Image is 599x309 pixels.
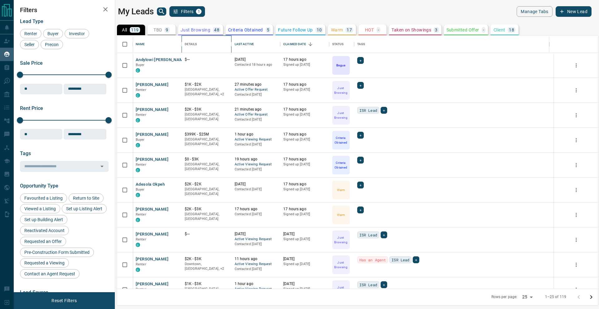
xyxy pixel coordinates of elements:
button: more [572,135,581,145]
span: 1 [197,9,201,14]
p: Contacted [DATE] [235,242,277,247]
span: Renter [136,88,146,92]
button: [PERSON_NAME] [136,281,168,287]
p: 17 hours ago [283,82,326,87]
button: more [572,235,581,245]
span: + [383,232,385,238]
p: Submitted Offer [446,28,479,32]
p: Future Follow Up [278,28,313,32]
div: + [381,281,387,288]
span: ISR Lead [359,282,377,288]
span: Renter [136,287,146,291]
span: Renter [22,31,39,36]
div: condos.ca [136,268,140,272]
div: + [357,82,364,89]
p: Signed up [DATE] [283,112,326,117]
div: Buyer [43,29,63,38]
button: Go to next page [585,291,597,303]
p: Contacted [DATE] [235,187,277,192]
button: [PERSON_NAME] [136,256,168,262]
button: [PERSON_NAME] [136,157,168,163]
div: condos.ca [136,143,140,147]
p: 17 hours ago [235,207,277,212]
p: 5 [267,28,269,32]
span: Reactivated Account [22,228,67,233]
span: Set up Building Alert [22,217,65,222]
span: ISR Lead [359,107,377,113]
span: ISR Lead [359,232,377,238]
p: Signed up [DATE] [283,62,326,67]
p: [DATE] [283,231,326,237]
button: [PERSON_NAME] [136,107,168,113]
p: [DATE] [235,182,277,187]
button: search button [157,7,166,16]
button: more [572,61,581,70]
span: Set up Listing Alert [64,206,105,211]
p: Midtown | Central, Toronto [185,262,228,271]
span: Opportunity Type [20,183,58,189]
p: 1 hour ago [235,281,277,287]
div: condos.ca [136,93,140,97]
div: condos.ca [136,168,140,172]
p: [GEOGRAPHIC_DATA], [GEOGRAPHIC_DATA] [185,187,228,197]
p: [GEOGRAPHIC_DATA], [GEOGRAPHIC_DATA] [185,162,228,172]
p: North York, Toronto [185,287,228,296]
span: Buyer [136,63,145,67]
div: Pre-Construction Form Submitted [20,248,94,257]
div: Reactivated Account [20,226,69,235]
p: - [378,28,379,32]
p: $1K - $3K [185,281,228,287]
button: New Lead [556,6,592,17]
p: 3 [435,28,437,32]
button: Adesola Okpeh [136,182,165,188]
div: condos.ca [136,68,140,73]
span: Active Viewing Request [235,162,277,167]
p: $2K - $2K [185,182,228,187]
p: 17 hours ago [283,107,326,112]
p: 17 [347,28,352,32]
button: more [572,285,581,294]
span: Renter [136,212,146,216]
span: + [415,257,417,263]
p: $2K - $3K [185,256,228,262]
button: more [572,185,581,195]
p: Signed up [DATE] [283,262,326,267]
div: Last Active [235,36,254,53]
button: Filters1 [169,6,205,17]
p: 10 [317,28,322,32]
p: Midtown | Central, Toronto [185,87,228,97]
span: Buyer [136,138,145,142]
span: Contact an Agent Request [22,271,77,276]
span: Viewed a Listing [22,206,58,211]
span: Renter [136,113,146,117]
p: Signed up [DATE] [283,187,326,192]
div: Renter [20,29,41,38]
span: + [383,282,385,288]
p: Contacted [DATE] [235,117,277,122]
p: All [122,28,127,32]
div: Name [133,36,182,53]
span: Has an Agent [359,257,386,263]
button: [PERSON_NAME] [136,82,168,88]
p: [GEOGRAPHIC_DATA], [GEOGRAPHIC_DATA] [185,137,228,147]
p: Signed up [DATE] [283,287,326,292]
p: Contacted 18 hours ago [235,62,277,67]
span: Renter [136,262,146,266]
p: Signed up [DATE] [283,137,326,142]
p: 17 hours ago [283,157,326,162]
p: 1–25 of 119 [545,294,566,300]
div: Precon [41,40,63,49]
div: condos.ca [136,243,140,247]
p: [GEOGRAPHIC_DATA], [GEOGRAPHIC_DATA] [185,212,228,221]
h2: Filters [20,6,109,14]
p: Client [494,28,505,32]
div: Viewed a Listing [20,204,60,213]
div: Claimed Date [283,36,306,53]
p: 17 hours ago [283,57,326,62]
div: + [357,132,364,139]
span: Requested a Viewing [22,260,67,265]
span: Seller [22,42,37,47]
button: more [572,210,581,220]
span: Investor [67,31,87,36]
p: Signed up [DATE] [283,87,326,92]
